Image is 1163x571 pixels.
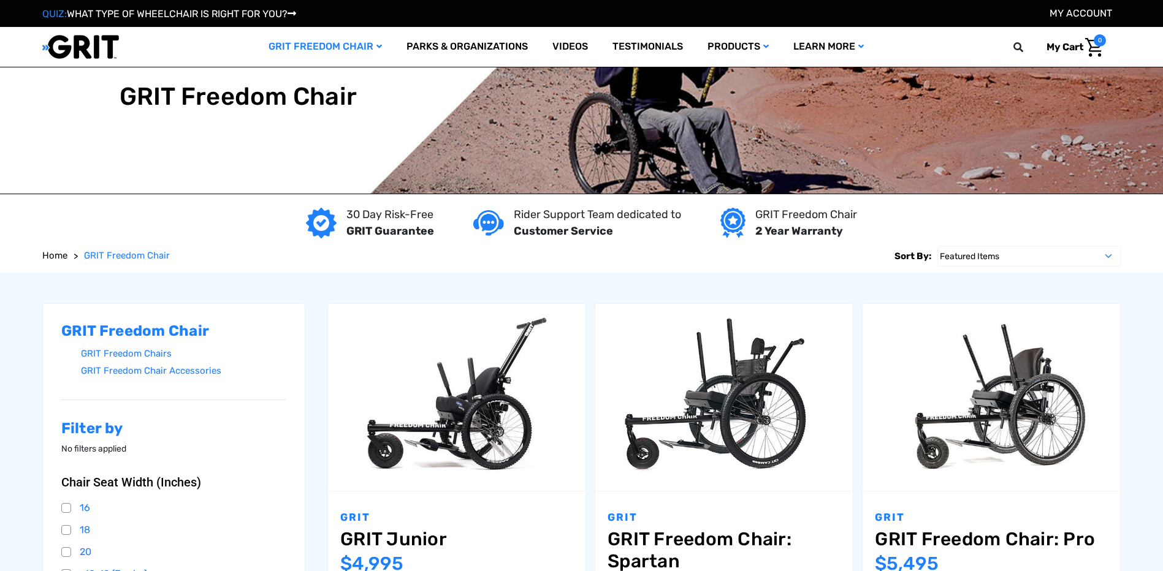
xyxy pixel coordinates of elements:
input: Search [1019,34,1037,60]
a: Parks & Organizations [394,27,540,67]
span: 0 [1094,34,1106,47]
img: GRIT All-Terrain Wheelchair and Mobility Equipment [42,34,119,59]
a: GRIT Freedom Chair: Pro,$5,495.00 [875,528,1108,550]
strong: 2 Year Warranty [755,224,843,238]
a: Testimonials [600,27,695,67]
a: GRIT Freedom Chairs [81,345,287,363]
p: No filters applied [61,442,287,455]
a: GRIT Junior,$4,995.00 [328,304,585,491]
a: 18 [61,521,287,539]
span: QUIZ: [42,8,67,20]
span: GRIT Freedom Chair [84,250,170,261]
a: 20 [61,543,287,561]
h2: Filter by [61,420,287,437]
h1: GRIT Freedom Chair [120,82,357,112]
img: Year warranty [720,208,745,238]
a: GRIT Freedom Chair [256,27,394,67]
a: GRIT Junior,$4,995.00 [340,528,573,550]
a: 16 [61,499,287,517]
span: My Cart [1047,41,1083,53]
p: GRIT Freedom Chair [755,206,857,223]
label: Sort By: [894,246,931,267]
img: Cart [1085,38,1103,57]
img: GRIT Junior: GRIT Freedom Chair all terrain wheelchair engineered specifically for kids [328,311,585,483]
a: Products [695,27,781,67]
a: Account [1050,7,1112,19]
a: Learn More [781,27,876,67]
p: GRIT [875,510,1108,526]
a: GRIT Freedom Chair: Spartan,$3,995.00 [595,304,853,491]
h2: GRIT Freedom Chair [61,322,287,340]
p: Rider Support Team dedicated to [514,206,681,223]
a: Videos [540,27,600,67]
a: Home [42,249,67,263]
p: GRIT [340,510,573,526]
span: Home [42,250,67,261]
a: GRIT Freedom Chair: Pro,$5,495.00 [863,304,1120,491]
img: GRIT Freedom Chair Pro: the Pro model shown including contoured Invacare Matrx seatback, Spinergy... [863,311,1120,483]
img: GRIT Freedom Chair: Spartan [595,311,853,483]
img: Customer service [473,210,504,235]
a: GRIT Freedom Chair Accessories [81,362,287,380]
strong: Customer Service [514,224,613,238]
strong: GRIT Guarantee [346,224,434,238]
p: 30 Day Risk-Free [346,206,434,223]
a: GRIT Freedom Chair [84,249,170,263]
button: Chair Seat Width (Inches) [61,475,287,490]
p: GRIT [608,510,841,526]
img: GRIT Guarantee [306,208,337,238]
a: Cart with 0 items [1037,34,1106,60]
span: Chair Seat Width (Inches) [61,475,201,490]
a: QUIZ:WHAT TYPE OF WHEELCHAIR IS RIGHT FOR YOU? [42,8,296,20]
